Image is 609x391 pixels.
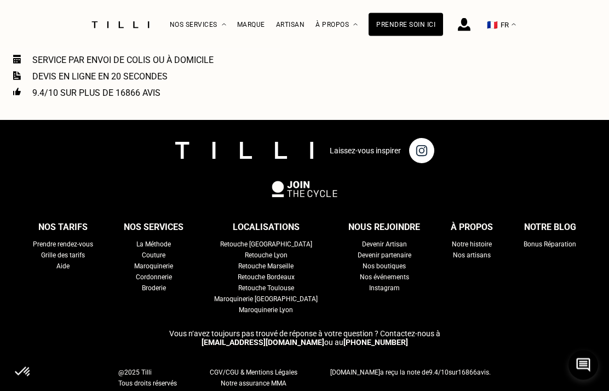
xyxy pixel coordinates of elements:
a: Broderie [142,283,166,294]
div: À propos [451,220,493,236]
div: Nos services [124,220,183,236]
a: Maroquinerie [GEOGRAPHIC_DATA] [214,294,318,305]
span: 16866 [458,369,477,377]
a: Retouche Lyon [245,250,288,261]
p: 9.4/10 sur plus de 16866 avis [32,88,160,99]
a: Aide [56,261,70,272]
span: 10 [441,369,449,377]
a: Nos artisans [453,250,491,261]
img: Icon [13,55,21,64]
img: menu déroulant [512,24,516,26]
img: Icon [13,88,21,96]
span: Notre assurance MMA [221,380,286,388]
a: Artisan [276,21,305,28]
a: [PHONE_NUMBER] [343,338,408,347]
span: @2025 Tilli [118,367,177,378]
div: À propos [315,1,358,49]
img: Icon [13,72,21,81]
a: Prendre rendez-vous [33,239,93,250]
span: 9.4 [429,369,438,377]
a: Cordonnerie [136,272,172,283]
img: Logo du service de couturière Tilli [88,21,153,28]
a: Nos événements [360,272,409,283]
a: Prendre soin ici [369,13,443,36]
p: Devis en ligne en 20 secondes [32,72,168,82]
img: logo Join The Cycle [272,181,337,198]
a: Instagram [369,283,400,294]
img: logo Tilli [175,142,313,159]
img: icône connexion [458,18,470,31]
a: Notre assurance MMA [210,378,297,389]
a: Couture [142,250,165,261]
div: Notre blog [524,220,576,236]
a: Bonus Réparation [524,239,576,250]
div: Nos tarifs [38,220,88,236]
span: a reçu la note de sur avis. [330,369,491,377]
a: Retouche Marseille [238,261,294,272]
a: CGV/CGU & Mentions Légales [210,367,297,378]
span: CGV/CGU & Mentions Légales [210,369,297,377]
a: Retouche Bordeaux [238,272,295,283]
button: 🇫🇷 FR [481,1,521,49]
a: Marque [237,21,265,28]
div: Nos services [170,1,226,49]
span: Tous droits réservés [118,378,177,389]
img: Menu déroulant à propos [353,24,358,26]
span: 🇫🇷 [487,20,498,30]
a: Nos boutiques [363,261,406,272]
div: Nous rejoindre [348,220,420,236]
a: Devenir partenaire [358,250,411,261]
a: Notre histoire [452,239,492,250]
p: Service par envoi de colis ou à domicile [32,55,214,66]
a: Maroquinerie Lyon [239,305,293,316]
span: / [429,369,449,377]
div: Localisations [233,220,300,236]
p: ou au [3,330,606,347]
a: Devenir Artisan [362,239,407,250]
p: Laissez-vous inspirer [330,147,401,156]
span: [DOMAIN_NAME] [330,369,380,377]
img: Menu déroulant [222,24,226,26]
a: [EMAIL_ADDRESS][DOMAIN_NAME] [202,338,324,347]
a: Retouche [GEOGRAPHIC_DATA] [220,239,312,250]
a: Grille des tarifs [41,250,85,261]
a: Retouche Toulouse [238,283,294,294]
a: La Méthode [136,239,171,250]
img: page instagram de Tilli une retoucherie à domicile [409,139,434,164]
a: Maroquinerie [134,261,173,272]
span: Vous n‘avez toujours pas trouvé de réponse à votre question ? Contactez-nous à [169,330,440,338]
